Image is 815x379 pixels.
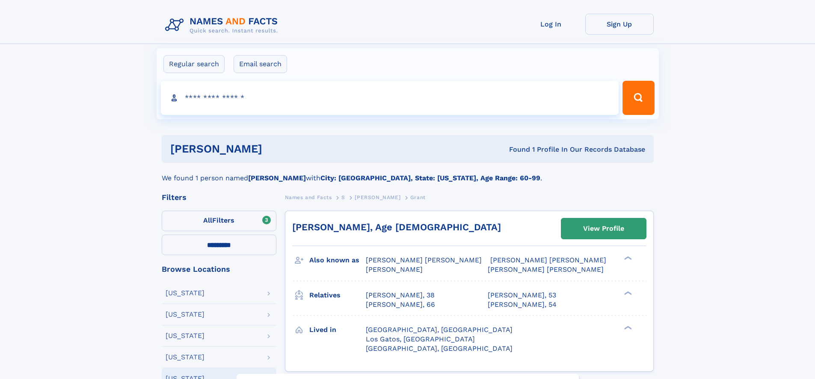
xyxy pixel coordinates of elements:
[162,265,276,273] div: Browse Locations
[320,174,540,182] b: City: [GEOGRAPHIC_DATA], State: [US_STATE], Age Range: 60-99
[166,354,204,361] div: [US_STATE]
[248,174,306,182] b: [PERSON_NAME]
[166,332,204,339] div: [US_STATE]
[622,81,654,115] button: Search Button
[622,290,632,296] div: ❯
[488,291,556,300] a: [PERSON_NAME], 53
[309,288,366,303] h3: Relatives
[162,14,285,37] img: Logo Names and Facts
[163,55,225,73] label: Regular search
[583,219,624,238] div: View Profile
[162,194,276,201] div: Filters
[366,300,435,309] a: [PERSON_NAME], 66
[170,144,386,154] h1: [PERSON_NAME]
[517,14,585,35] a: Log In
[585,14,654,35] a: Sign Up
[488,265,604,273] span: [PERSON_NAME] [PERSON_NAME]
[385,145,645,154] div: Found 1 Profile In Our Records Database
[166,290,204,297] div: [US_STATE]
[561,218,646,239] a: View Profile
[355,194,400,200] span: [PERSON_NAME]
[292,222,501,232] a: [PERSON_NAME], Age [DEMOGRAPHIC_DATA]
[622,256,632,261] div: ❯
[355,192,400,203] a: [PERSON_NAME]
[341,192,345,203] a: S
[309,253,366,267] h3: Also known as
[285,192,332,203] a: Names and Facts
[410,194,426,200] span: Grant
[162,163,654,183] div: We found 1 person named with .
[490,256,606,264] span: [PERSON_NAME] [PERSON_NAME]
[234,55,287,73] label: Email search
[203,216,212,224] span: All
[488,300,557,309] a: [PERSON_NAME], 54
[366,256,482,264] span: [PERSON_NAME] [PERSON_NAME]
[366,291,435,300] a: [PERSON_NAME], 38
[366,335,475,343] span: Los Gatos, [GEOGRAPHIC_DATA]
[341,194,345,200] span: S
[366,326,513,334] span: [GEOGRAPHIC_DATA], [GEOGRAPHIC_DATA]
[309,323,366,337] h3: Lived in
[162,211,276,231] label: Filters
[166,311,204,318] div: [US_STATE]
[366,344,513,353] span: [GEOGRAPHIC_DATA], [GEOGRAPHIC_DATA]
[366,265,423,273] span: [PERSON_NAME]
[161,81,619,115] input: search input
[622,325,632,330] div: ❯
